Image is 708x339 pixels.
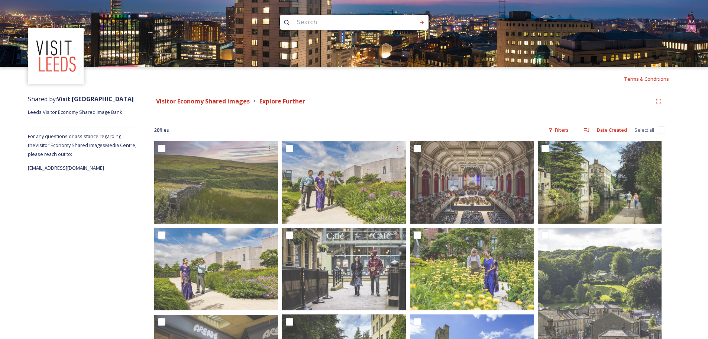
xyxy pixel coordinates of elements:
[28,133,136,157] span: For any questions or assistance regarding the Visitor Economy Shared Images Media Centre, please ...
[410,141,534,224] img: Kirklees-Huddersfield Town Hall Audience-cJamesMulkeen 2024.jpg
[156,97,250,105] strong: Visitor Economy Shared Images
[293,14,395,31] input: Search
[282,141,406,224] img: Wakefield-The Hepworth Gardens- cJamesMulkeen 2024.jpg
[57,95,134,103] strong: Visit [GEOGRAPHIC_DATA]
[624,76,669,82] span: Terms & Conditions
[410,228,534,310] img: Wakefield-The Hepworth Summer Flowers- cJamesMulkeen 2024.jpg
[259,97,305,105] strong: Explore Further
[154,141,278,224] img: Calderdale-Yorkshire Moors-cJamesMulkeen-2024.jpg
[154,127,169,134] span: 28 file s
[28,95,134,103] span: Shared by:
[634,127,654,134] span: Select all
[624,74,680,83] a: Terms & Conditions
[29,29,83,83] img: download%20(3).png
[28,164,104,171] span: [EMAIL_ADDRESS][DOMAIN_NAME]
[282,228,406,310] img: Bradford-Coble Street and Cafe-cJamesMulkeen 2024.jpg
[154,228,278,310] img: Wakefield-The Hepworth cJamesMulkeen 2024.jpg
[28,109,122,115] span: Leeds Visitor Economy Shared Image Bank
[544,123,572,137] div: Filters
[593,123,631,137] div: Date Created
[538,141,662,224] img: Calderdale-Hebden Bridge-Riverside Walk-cJamesMulkeen 2024.jpg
